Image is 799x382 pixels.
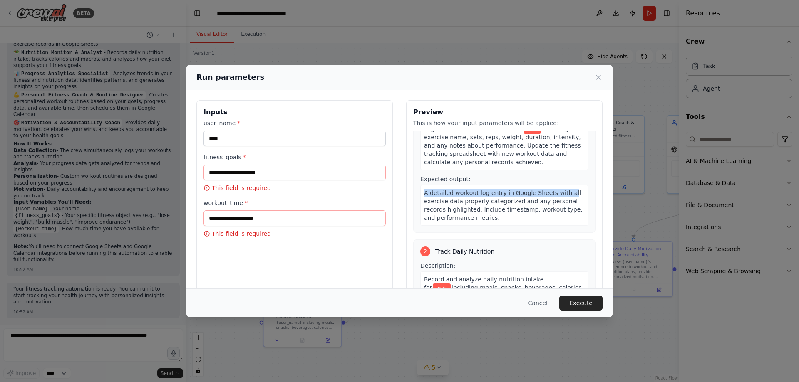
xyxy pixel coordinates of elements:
label: fitness_goals [203,153,386,161]
span: Variable: user_name [433,283,451,293]
span: including exercise name, sets, reps, weight, duration, intensity, and any notes about performance... [424,126,581,165]
label: user_name [203,119,386,127]
p: This field is required [203,184,386,192]
span: Expected output: [420,176,471,182]
div: 2 [420,246,430,256]
h3: Inputs [203,107,386,117]
p: This field is required [203,229,386,238]
button: Execute [559,296,603,311]
button: Cancel [521,296,554,311]
label: workout_time [203,199,386,207]
span: including meals, snacks, beverages, calories, and macronutrients (protein, carbs, fats). Track me... [424,284,583,316]
span: A detailed workout log entry in Google Sheets with all exercise data properly categorized and any... [424,190,583,221]
h2: Run parameters [196,71,264,83]
span: Track Daily Nutrition [435,247,494,256]
p: This is how your input parameters will be applied: [413,119,596,127]
h3: Preview [413,107,596,117]
span: Record and analyze daily nutrition intake for [424,276,543,291]
span: Description: [420,262,455,269]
